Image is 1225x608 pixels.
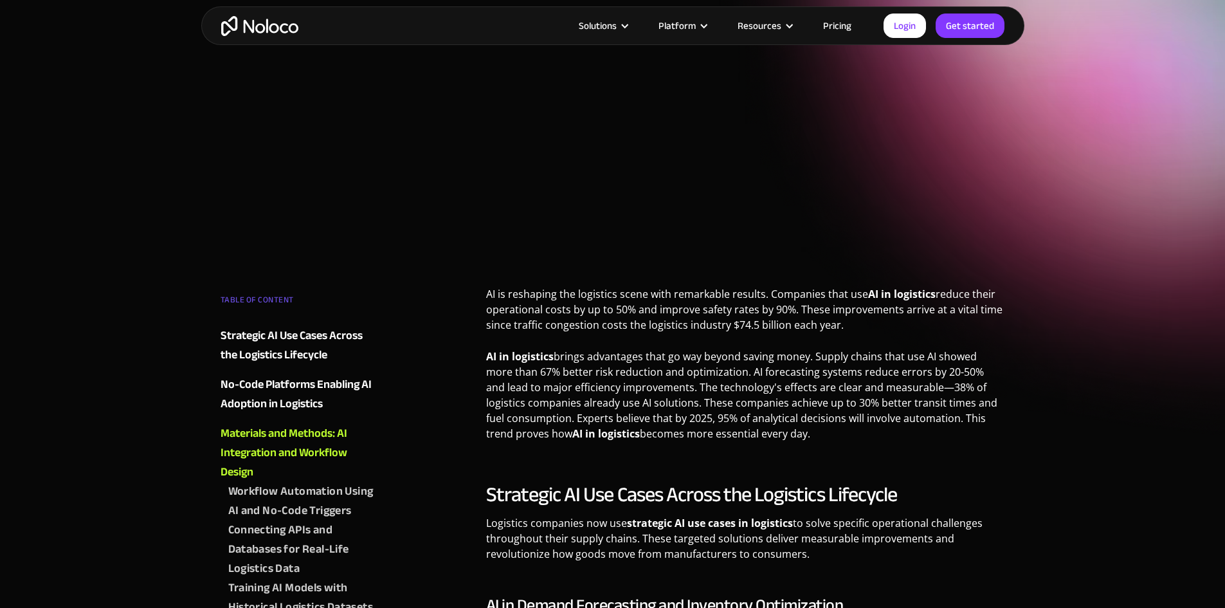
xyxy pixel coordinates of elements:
a: Pricing [807,17,867,34]
div: Platform [658,17,696,34]
p: AI is reshaping the logistics scene with remarkable results. Companies that use reduce their oper... [486,286,1005,342]
div: Resources [738,17,781,34]
a: Materials and Methods: AI Integration and Workflow Design [221,424,376,482]
div: Platform [642,17,721,34]
strong: AI in logistics [868,287,936,301]
p: brings advantages that go way beyond saving money. Supply chains that use AI showed more than 67%... [486,349,1005,451]
div: Solutions [579,17,617,34]
a: home [221,16,298,36]
a: Get started [936,14,1004,38]
a: Strategic AI Use Cases Across the Logistics Lifecycle [221,326,376,365]
a: No-Code Platforms Enabling AI Adoption in Logistics [221,375,376,414]
strong: strategic AI use cases in logistics [627,516,793,530]
strong: AI in logistics [486,349,554,364]
strong: AI in logistics [572,427,640,441]
div: Resources [721,17,807,34]
a: Connecting APIs and Databases for Real-Life Logistics Data [228,520,376,578]
a: Login [884,14,926,38]
h2: Strategic AI Use Cases Across the Logistics Lifecycle [486,482,1005,508]
div: TABLE OF CONTENT [221,290,376,316]
p: Logistics companies now use to solve specific operational challenges throughout their supply chai... [486,515,1005,571]
div: Solutions [563,17,642,34]
a: Workflow Automation Using AI and No-Code Triggers [228,482,376,520]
